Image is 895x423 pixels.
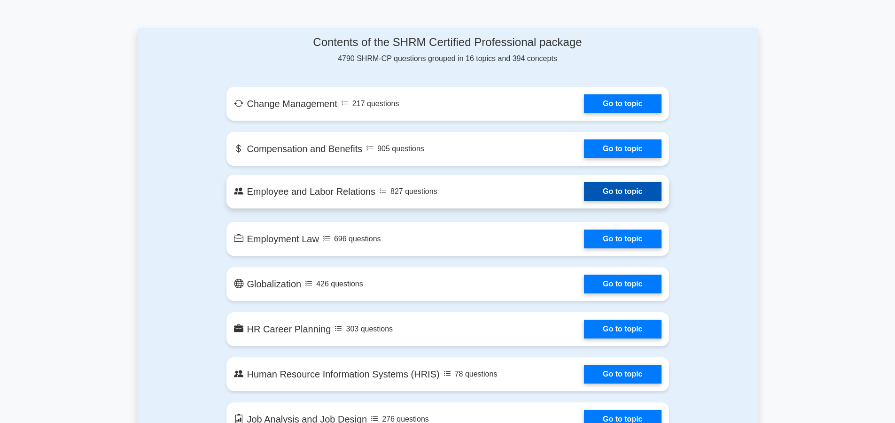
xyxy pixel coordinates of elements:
[584,94,661,113] a: Go to topic
[584,139,661,158] a: Go to topic
[584,230,661,248] a: Go to topic
[584,365,661,384] a: Go to topic
[584,275,661,293] a: Go to topic
[226,36,669,49] h4: Contents of the SHRM Certified Professional package
[584,182,661,201] a: Go to topic
[584,320,661,338] a: Go to topic
[226,36,669,64] div: 4790 SHRM-CP questions grouped in 16 topics and 394 concepts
